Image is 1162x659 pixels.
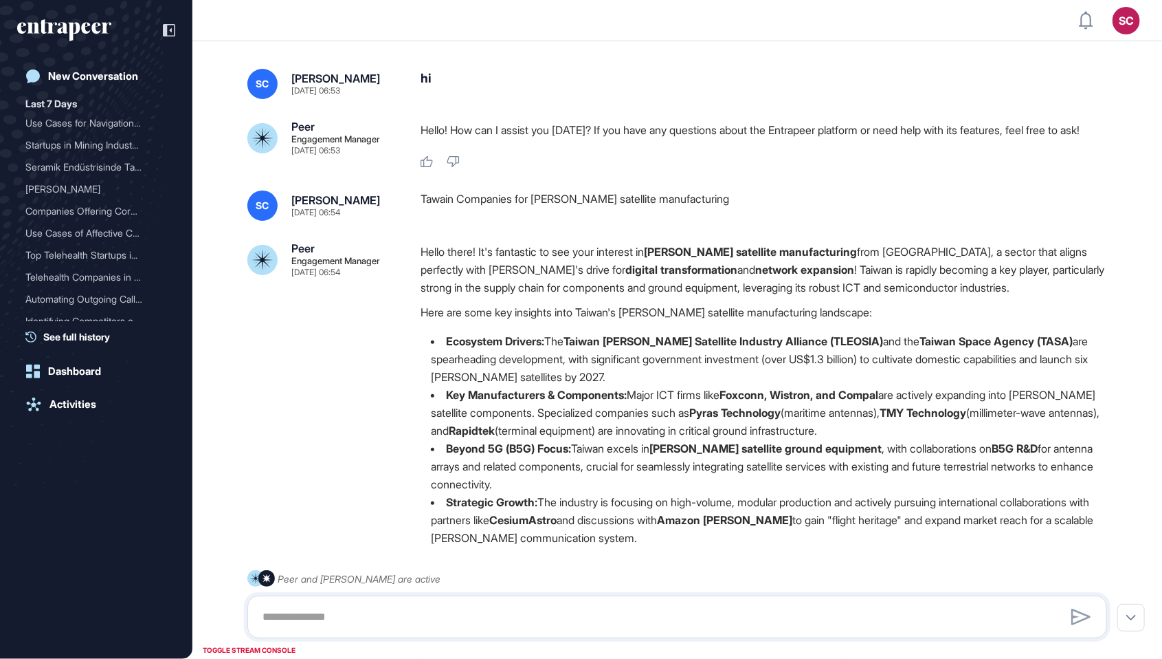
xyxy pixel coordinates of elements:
[689,406,781,420] strong: Pyras Technology
[25,222,167,244] div: Use Cases of Affective Computing in the Automotive Industry
[49,398,96,411] div: Activities
[446,442,571,455] strong: Beyond 5G (B5G) Focus:
[17,63,175,90] a: New Conversation
[291,208,340,217] div: [DATE] 06:54
[421,191,1118,221] div: Tawain Companies for [PERSON_NAME] satellite manufacturing
[25,266,156,288] div: Telehealth Companies in t...
[992,442,1038,455] strong: B5G R&D
[421,121,1118,139] p: Hello! How can I assist you [DATE]? If you have any questions about the Entrapeer platform or nee...
[291,243,315,254] div: Peer
[25,112,167,134] div: Use Cases for Navigation Systems Operating Without GPS or Network Infrastructure Using Onboard Pe...
[25,96,77,112] div: Last 7 Days
[25,310,156,332] div: Identifying Competitors o...
[25,329,175,344] a: See full history
[291,121,315,132] div: Peer
[919,334,1073,348] strong: Taiwan Space Agency (TASA)
[291,135,380,144] div: Engagement Manager
[256,78,269,89] span: SC
[25,134,167,156] div: Startups in Mining Industry Focusing on Perception-Based Navigation Systems Without Absolute Posi...
[25,178,167,200] div: Curie
[25,222,156,244] div: Use Cases of Affective Co...
[17,358,175,385] a: Dashboard
[563,334,883,348] strong: Taiwan [PERSON_NAME] Satellite Industry Alliance (TLEOSIA)
[43,329,110,344] span: See full history
[291,73,380,84] div: [PERSON_NAME]
[421,332,1118,386] li: The and the are spearheading development, with significant government investment (over US$1.3 bil...
[48,70,138,83] div: New Conversation
[657,513,792,527] strong: Amazon [PERSON_NAME]
[446,334,544,348] strong: Ecosystem Drivers:
[291,87,340,95] div: [DATE] 06:53
[25,200,167,222] div: Companies Offering Corporate Cards for E-commerce Businesses
[25,134,156,156] div: Startups in Mining Indust...
[25,244,156,266] div: Top Telehealth Startups i...
[421,243,1118,296] p: Hello there! It's fantastic to see your interest in from [GEOGRAPHIC_DATA], a sector that aligns ...
[291,147,340,155] div: [DATE] 06:53
[25,244,167,266] div: Top Telehealth Startups in the US
[755,263,854,277] strong: network expansion
[446,388,627,402] strong: Key Manufacturers & Components:
[199,642,299,659] div: TOGGLE STREAM CONSOLE
[421,440,1118,493] li: Taiwan excels in , with collaborations on for antenna arrays and related components, crucial for ...
[291,268,340,277] div: [DATE] 06:54
[25,310,167,332] div: Identifying Competitors of Veritus Agent
[25,156,167,178] div: Seramik Endüstrisinde Talep Tahminleme Problemi İçin Use Case Geliştirme
[25,156,156,178] div: Seramik Endüstrisinde Tal...
[421,303,1118,321] p: Here are some key insights into Taiwan's [PERSON_NAME] satellite manufacturing landscape:
[880,406,966,420] strong: TMY Technology
[489,513,557,527] strong: CesiumAstro
[421,386,1118,440] li: Major ICT firms like are actively expanding into [PERSON_NAME] satellite components. Specialized ...
[446,495,537,509] strong: Strategic Growth:
[625,263,737,277] strong: digital transformation
[25,178,156,200] div: [PERSON_NAME]
[291,195,380,206] div: [PERSON_NAME]
[256,200,269,211] span: SC
[17,19,111,41] div: entrapeer-logo
[649,442,882,455] strong: [PERSON_NAME] satellite ground equipment
[25,200,156,222] div: Companies Offering Corpor...
[449,424,495,437] strong: Rapidtek
[291,257,380,266] div: Engagement Manager
[25,266,167,288] div: Telehealth Companies in the US: A Focus on the Health Industry
[421,69,1118,99] div: hi
[644,245,857,259] strong: [PERSON_NAME] satellite manufacturing
[17,391,175,418] a: Activities
[1113,7,1140,34] button: SC
[278,570,441,587] div: Peer and [PERSON_NAME] are active
[48,365,101,378] div: Dashboard
[421,493,1118,547] li: The industry is focusing on high-volume, modular production and actively pursuing international c...
[719,388,878,402] strong: Foxconn, Wistron, and Compal
[25,288,156,310] div: Automating Outgoing Calls...
[25,288,167,310] div: Automating Outgoing Calls in Call Centers
[25,112,156,134] div: Use Cases for Navigation ...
